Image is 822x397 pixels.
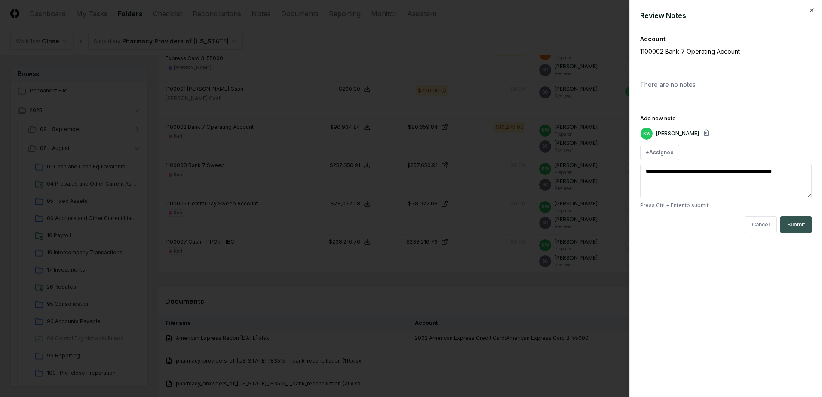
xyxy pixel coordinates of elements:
[640,115,676,122] label: Add new note
[640,145,679,160] button: +Assignee
[640,47,782,56] p: 1100002 Bank 7 Operating Account
[780,216,812,233] button: Submit
[640,34,812,43] div: Account
[640,10,812,21] div: Review Notes
[656,130,699,137] p: [PERSON_NAME]
[643,131,650,137] span: KW
[640,202,812,209] p: Press Ctrl + Enter to submit
[640,73,812,96] div: There are no notes
[745,216,777,233] button: Cancel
